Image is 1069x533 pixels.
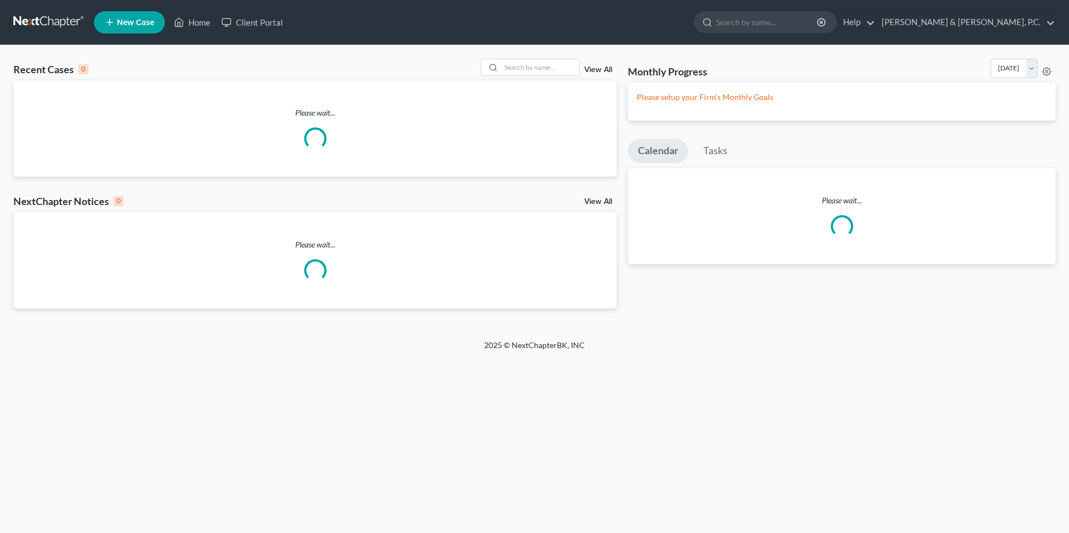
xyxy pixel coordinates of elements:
[584,198,612,206] a: View All
[117,18,154,27] span: New Case
[716,12,819,32] input: Search by name...
[637,92,1047,103] p: Please setup your Firm's Monthly Goals
[168,12,216,32] a: Home
[13,239,617,250] p: Please wait...
[693,139,737,163] a: Tasks
[13,107,617,118] p: Please wait...
[216,340,853,360] div: 2025 © NextChapterBK, INC
[13,63,88,76] div: Recent Cases
[78,64,88,74] div: 0
[13,194,124,208] div: NextChapter Notices
[584,66,612,74] a: View All
[216,12,288,32] a: Client Portal
[628,139,688,163] a: Calendar
[838,12,875,32] a: Help
[501,59,579,75] input: Search by name...
[628,195,1056,206] p: Please wait...
[628,65,707,78] h3: Monthly Progress
[113,196,124,206] div: 0
[876,12,1055,32] a: [PERSON_NAME] & [PERSON_NAME], P.C.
